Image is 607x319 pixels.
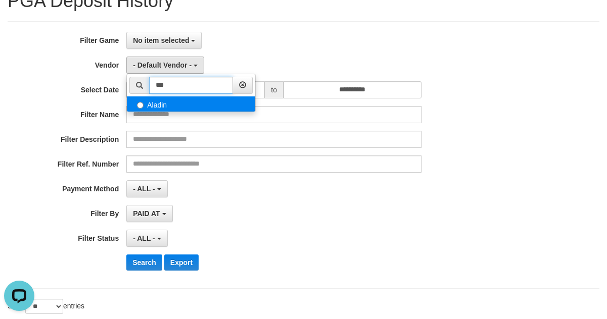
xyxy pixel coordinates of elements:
[126,254,162,271] button: Search
[126,32,202,49] button: No item selected
[164,254,199,271] button: Export
[133,61,192,69] span: - Default Vendor -
[25,299,63,314] select: Showentries
[133,209,160,218] span: PAID AT
[264,81,284,98] span: to
[133,185,155,193] span: - ALL -
[133,234,155,242] span: - ALL -
[126,205,172,222] button: PAID AT
[133,36,189,44] span: No item selected
[127,96,255,112] label: Aladin
[126,57,204,74] button: - Default Vendor -
[126,230,167,247] button: - ALL -
[8,299,84,314] label: Show entries
[4,4,34,34] button: Open LiveChat chat widget
[126,180,167,197] button: - ALL -
[137,102,144,109] input: Aladin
